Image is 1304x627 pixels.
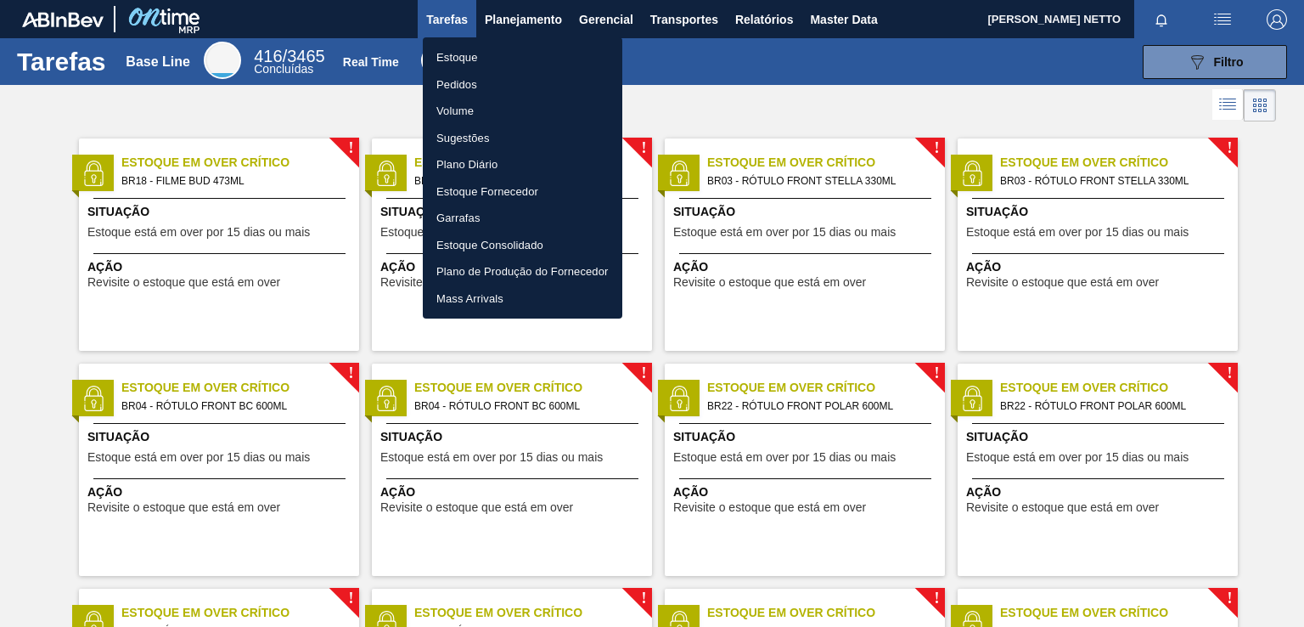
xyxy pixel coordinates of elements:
[423,232,622,259] a: Estoque Consolidado
[423,44,622,71] a: Estoque
[423,178,622,206] a: Estoque Fornecedor
[423,98,622,125] a: Volume
[423,151,622,178] a: Plano Diário
[423,205,622,232] a: Garrafas
[423,125,622,152] a: Sugestões
[423,258,622,285] a: Plano de Produção do Fornecedor
[423,285,622,313] a: Mass Arrivals
[423,71,622,99] a: Pedidos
